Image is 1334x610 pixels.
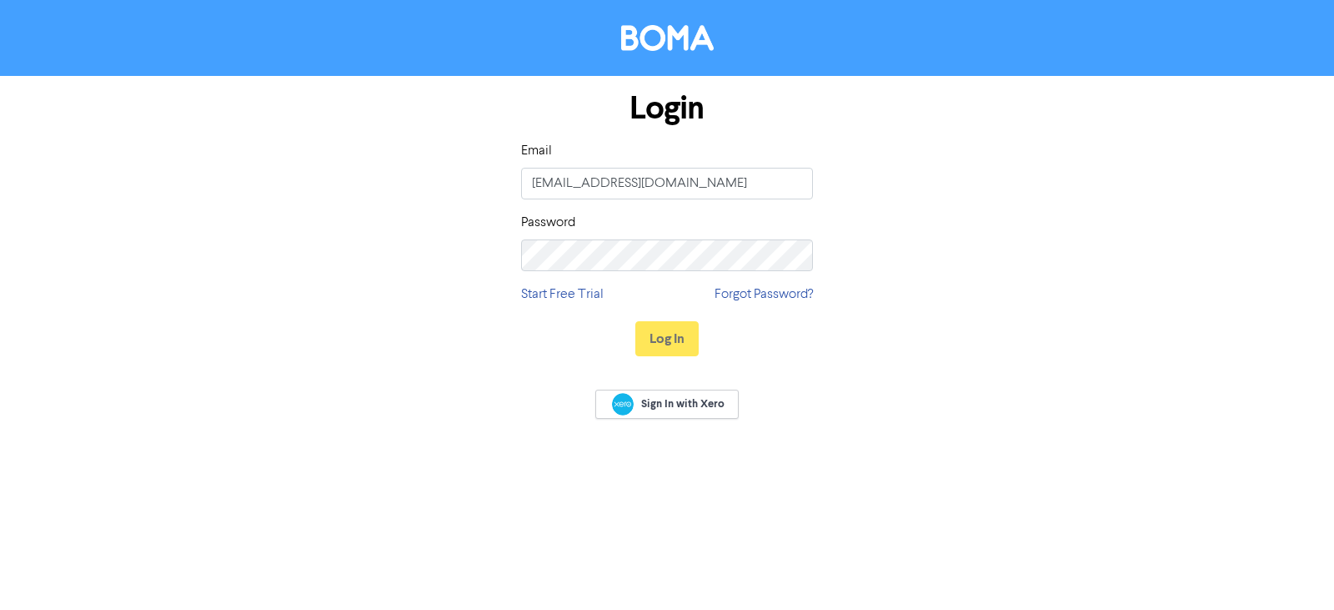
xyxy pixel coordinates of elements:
[521,285,604,305] a: Start Free Trial
[641,396,725,411] span: Sign In with Xero
[521,213,575,233] label: Password
[1251,530,1334,610] iframe: Chat Widget
[635,321,699,356] button: Log In
[521,141,552,161] label: Email
[612,393,634,416] img: Xero logo
[521,89,813,128] h1: Login
[715,285,813,305] a: Forgot Password?
[621,25,714,51] img: BOMA Logo
[595,390,739,419] a: Sign In with Xero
